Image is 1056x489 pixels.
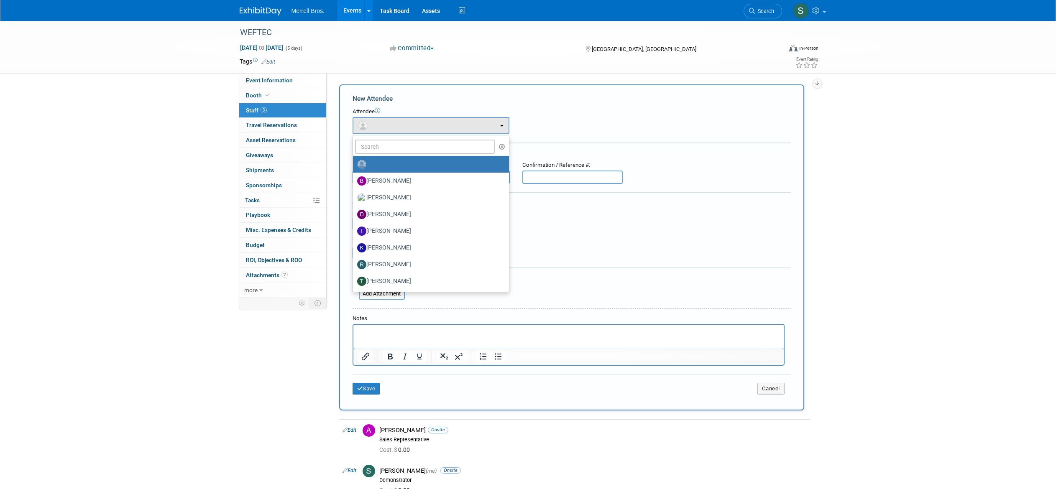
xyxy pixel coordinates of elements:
[239,253,326,267] a: ROI, Objectives & ROO
[240,57,275,66] td: Tags
[239,208,326,222] a: Playbook
[357,243,366,252] img: K.jpg
[357,275,501,288] label: [PERSON_NAME]
[357,174,501,188] label: [PERSON_NAME]
[357,227,366,236] img: I.jpg
[428,427,448,433] span: Onsite
[246,137,296,143] span: Asset Reservations
[357,208,501,221] label: [PERSON_NAME]
[363,465,375,477] img: S.jpg
[246,167,274,173] span: Shipments
[239,238,326,252] a: Budget
[239,88,326,103] a: Booth
[281,272,288,278] span: 2
[246,272,288,278] span: Attachments
[239,178,326,193] a: Sponsorships
[343,427,356,433] a: Edit
[379,436,807,443] div: Sales Representative
[357,160,366,169] img: Unassigned-User-Icon.png
[357,241,501,255] label: [PERSON_NAME]
[246,182,282,188] span: Sponsorships
[357,260,366,269] img: R.jpg
[239,163,326,178] a: Shipments
[285,46,302,51] span: (5 days)
[295,298,309,308] td: Personalize Event Tab Strip
[240,7,281,15] img: ExhibitDay
[239,283,326,298] a: more
[239,103,326,118] a: Staff3
[357,258,501,271] label: [PERSON_NAME]
[244,287,258,293] span: more
[357,277,366,286] img: T.jpg
[353,199,791,207] div: Cost:
[246,107,267,114] span: Staff
[239,148,326,163] a: Giveaways
[261,59,275,65] a: Edit
[757,383,785,395] button: Cancel
[258,44,266,51] span: to
[246,242,265,248] span: Budget
[379,467,807,475] div: [PERSON_NAME]
[355,140,495,154] input: Search
[239,133,326,148] a: Asset Reservations
[357,176,366,186] img: B.jpg
[246,227,311,233] span: Misc. Expenses & Credits
[789,45,798,51] img: Format-Inperson.png
[379,446,413,453] span: 0.00
[383,351,397,362] button: Bold
[239,118,326,132] a: Travel Reservations
[744,4,782,18] a: Search
[245,197,260,204] span: Tasks
[246,152,273,158] span: Giveaways
[353,108,791,116] div: Attendee
[291,8,325,14] span: Merrell Bros.
[358,351,373,362] button: Insert/edit link
[261,107,267,113] span: 3
[357,191,501,204] label: [PERSON_NAME]
[309,298,326,308] td: Toggle Event Tabs
[239,268,326,283] a: Attachments2
[437,351,451,362] button: Subscript
[799,45,818,51] div: In-Person
[733,43,819,56] div: Event Format
[357,210,366,219] img: D.jpg
[246,122,297,128] span: Travel Reservations
[246,77,293,84] span: Event Information
[246,257,302,263] span: ROI, Objectives & ROO
[491,351,505,362] button: Bullet list
[755,8,774,14] span: Search
[793,3,809,19] img: Shannon Kennedy
[357,224,501,238] label: [PERSON_NAME]
[522,161,623,169] div: Confirmation / Reference #:
[795,57,818,61] div: Event Rating
[353,383,380,395] button: Save
[426,468,437,474] span: (me)
[379,446,398,453] span: Cost: $
[353,315,785,323] div: Notes
[452,351,466,362] button: Superscript
[412,351,427,362] button: Underline
[476,351,491,362] button: Numbered list
[246,211,270,218] span: Playbook
[440,467,461,474] span: Onsite
[379,426,807,434] div: [PERSON_NAME]
[246,92,271,99] span: Booth
[239,193,326,208] a: Tasks
[239,223,326,237] a: Misc. Expenses & Credits
[353,149,791,157] div: Registration / Ticket Info (optional)
[343,468,356,474] a: Edit
[239,73,326,88] a: Event Information
[237,25,770,40] div: WEFTEC
[240,44,284,51] span: [DATE] [DATE]
[353,94,791,103] div: New Attendee
[353,325,784,348] iframe: Rich Text Area
[353,274,791,282] div: Misc. Attachments & Notes
[398,351,412,362] button: Italic
[266,93,270,97] i: Booth reservation complete
[379,477,807,484] div: Demonstrator
[363,424,375,437] img: A.jpg
[592,46,696,52] span: [GEOGRAPHIC_DATA], [GEOGRAPHIC_DATA]
[387,44,437,53] button: Committed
